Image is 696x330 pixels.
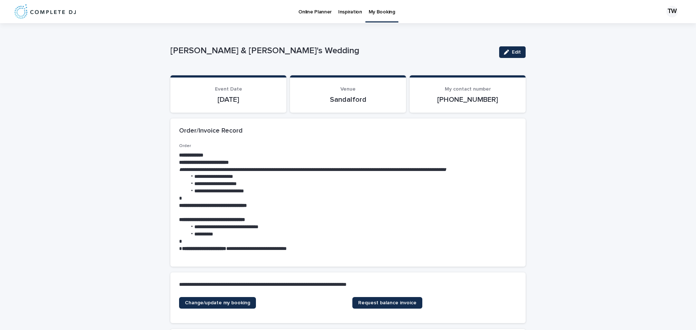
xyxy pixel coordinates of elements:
button: Edit [499,46,526,58]
p: [PHONE_NUMBER] [418,95,517,104]
img: 8nP3zCmvR2aWrOmylPw8 [14,4,76,19]
div: TW [666,6,678,17]
span: Edit [512,50,521,55]
p: [PERSON_NAME] & [PERSON_NAME]'s Wedding [170,46,493,56]
p: [DATE] [179,95,278,104]
span: Order [179,144,191,148]
h2: Order/Invoice Record [179,127,243,135]
a: Change/update my booking [179,297,256,309]
a: Request balance invoice [352,297,422,309]
span: Event Date [215,87,242,92]
p: Sandalford [299,95,397,104]
span: Venue [340,87,356,92]
span: Change/update my booking [185,300,250,305]
span: My contact number [445,87,491,92]
span: Request balance invoice [358,300,417,305]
